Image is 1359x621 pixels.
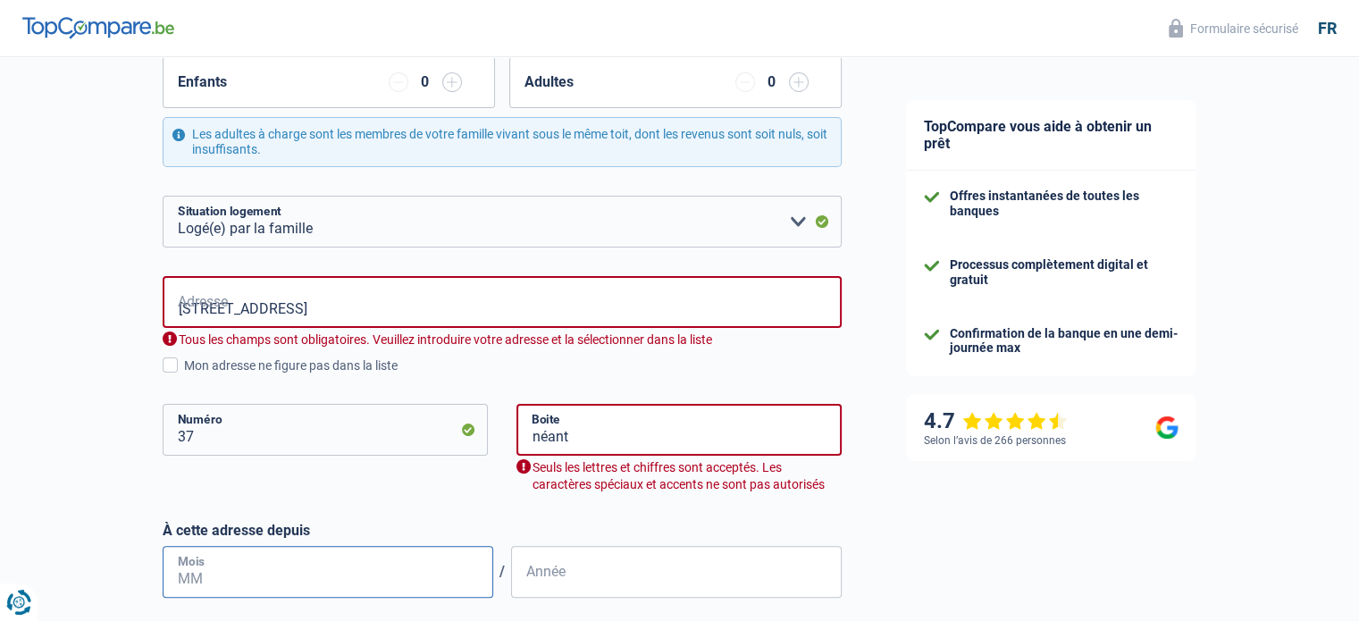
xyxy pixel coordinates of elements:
[950,189,1179,219] div: Offres instantanées de toutes les banques
[22,17,174,38] img: TopCompare Logo
[163,522,842,539] label: À cette adresse depuis
[163,117,842,167] div: Les adultes à charge sont les membres de votre famille vivant sous le même toit, dont les revenus...
[163,546,493,598] input: MM
[163,276,842,328] input: Sélectionnez votre adresse dans la barre de recherche
[1158,13,1309,43] button: Formulaire sécurisé
[524,75,574,89] label: Adultes
[1318,19,1337,38] div: fr
[493,563,511,580] span: /
[764,75,780,89] div: 0
[924,434,1066,447] div: Selon l’avis de 266 personnes
[516,459,842,493] div: Seuls les lettres et chiffres sont acceptés. Les caractères spéciaux et accents ne sont pas autor...
[417,75,433,89] div: 0
[950,257,1179,288] div: Processus complètement digital et gratuit
[178,75,227,89] label: Enfants
[4,273,5,273] img: Advertisement
[924,408,1068,434] div: 4.7
[511,546,842,598] input: AAAA
[906,100,1196,171] div: TopCompare vous aide à obtenir un prêt
[163,331,842,348] div: Tous les champs sont obligatoires. Veuillez introduire votre adresse et la sélectionner dans la l...
[950,326,1179,357] div: Confirmation de la banque en une demi-journée max
[184,357,842,375] div: Mon adresse ne figure pas dans la liste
